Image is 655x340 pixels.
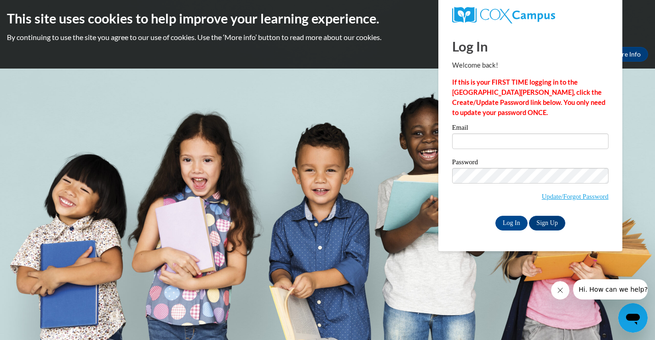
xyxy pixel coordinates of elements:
[452,60,609,70] p: Welcome back!
[452,7,555,23] img: COX Campus
[605,47,648,62] a: More Info
[452,124,609,133] label: Email
[452,78,605,116] strong: If this is your FIRST TIME logging in to the [GEOGRAPHIC_DATA][PERSON_NAME], click the Create/Upd...
[573,279,648,300] iframe: Message from company
[452,159,609,168] label: Password
[495,216,528,231] input: Log In
[618,303,648,333] iframe: Button to launch messaging window
[551,281,569,300] iframe: Close message
[7,9,648,28] h2: This site uses cookies to help improve your learning experience.
[452,37,609,56] h1: Log In
[7,32,648,42] p: By continuing to use the site you agree to our use of cookies. Use the ‘More info’ button to read...
[529,216,565,231] a: Sign Up
[542,193,609,200] a: Update/Forgot Password
[452,7,609,23] a: COX Campus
